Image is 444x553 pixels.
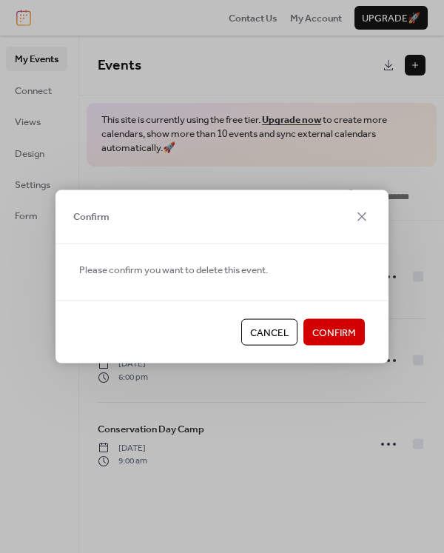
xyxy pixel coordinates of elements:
[79,262,268,277] span: Please confirm you want to delete this event.
[250,326,289,341] span: Cancel
[73,210,110,224] span: Confirm
[241,319,297,346] button: Cancel
[312,326,356,341] span: Confirm
[303,319,365,346] button: Confirm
